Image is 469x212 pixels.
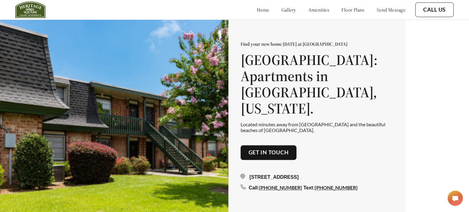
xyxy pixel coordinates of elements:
p: Located minutes away from [GEOGRAPHIC_DATA] and the beautiful beaches of [GEOGRAPHIC_DATA]. [241,121,393,133]
span: Call: [249,185,260,190]
p: Find your new home [DATE] at [GEOGRAPHIC_DATA] [241,41,393,47]
a: gallery [282,7,296,13]
button: Get in touch [241,145,297,160]
a: home [257,7,269,13]
a: send message [377,7,405,13]
a: [PHONE_NUMBER] [259,185,302,190]
h1: [GEOGRAPHIC_DATA]: Apartments in [GEOGRAPHIC_DATA], [US_STATE]. [241,52,393,117]
a: [PHONE_NUMBER] [315,185,358,190]
a: Call Us [423,6,446,13]
a: floor plans [341,7,365,13]
span: Text: [304,185,315,190]
button: Call Us [415,2,454,17]
img: heritage_square_logo.jpg [15,2,45,18]
a: Get in touch [249,149,289,156]
div: [STREET_ADDRESS] [241,174,393,181]
a: amenities [308,7,329,13]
